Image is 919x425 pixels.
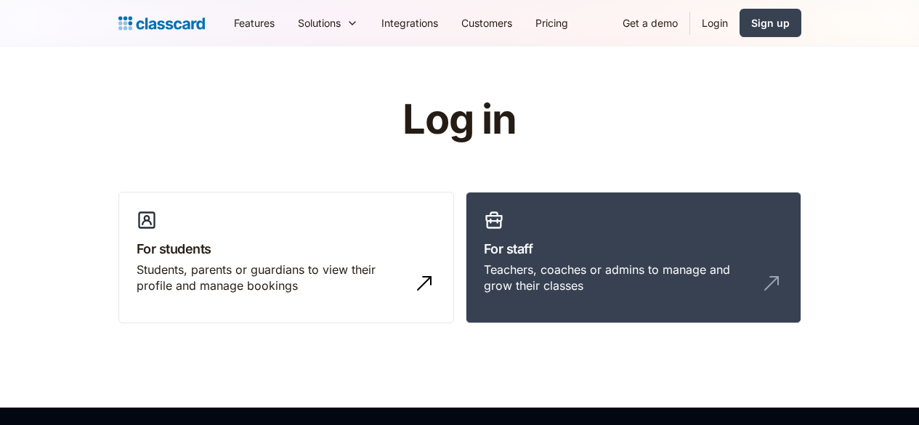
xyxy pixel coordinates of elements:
[137,262,407,294] div: Students, parents or guardians to view their profile and manage bookings
[751,15,790,31] div: Sign up
[370,7,450,39] a: Integrations
[229,97,690,142] h1: Log in
[740,9,801,37] a: Sign up
[524,7,580,39] a: Pricing
[484,262,754,294] div: Teachers, coaches or admins to manage and grow their classes
[611,7,689,39] a: Get a demo
[466,192,801,324] a: For staffTeachers, coaches or admins to manage and grow their classes
[484,239,783,259] h3: For staff
[450,7,524,39] a: Customers
[118,13,205,33] a: Logo
[690,7,740,39] a: Login
[222,7,286,39] a: Features
[298,15,341,31] div: Solutions
[118,192,454,324] a: For studentsStudents, parents or guardians to view their profile and manage bookings
[137,239,436,259] h3: For students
